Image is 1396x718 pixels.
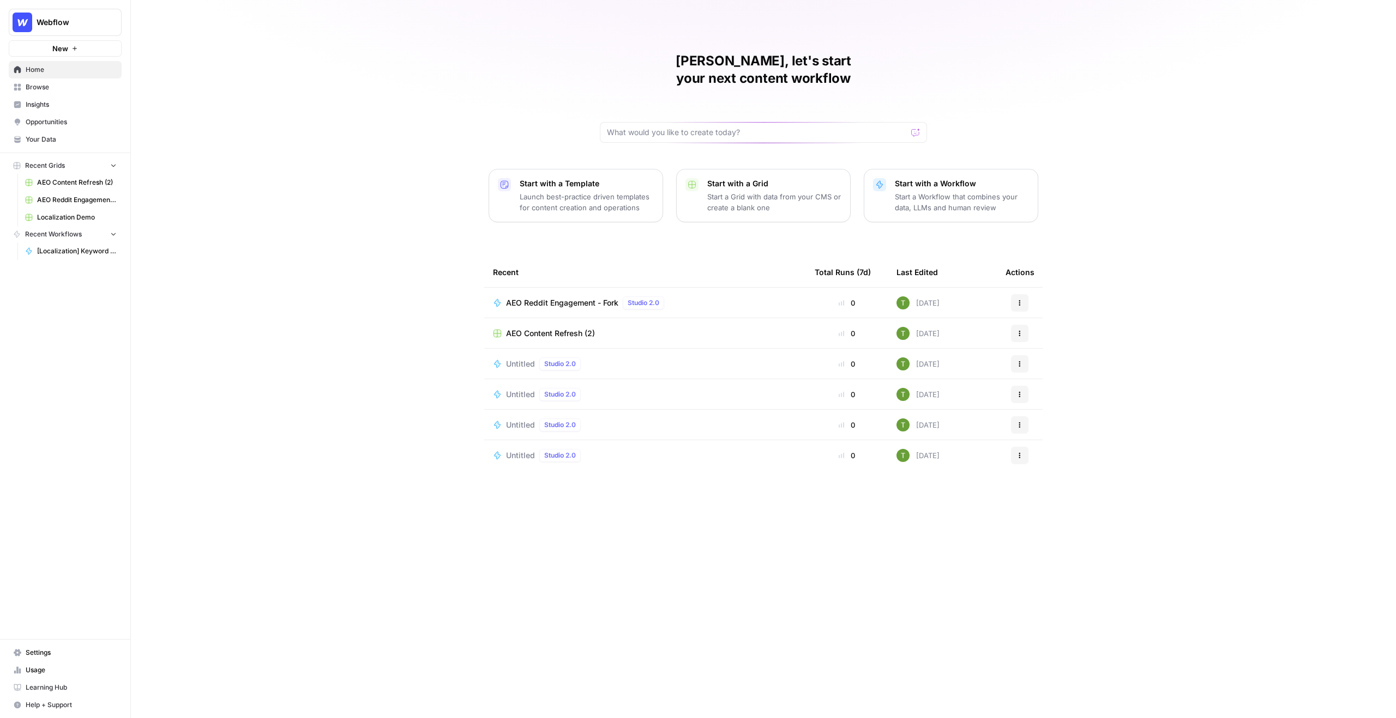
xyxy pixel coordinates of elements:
button: Workspace: Webflow [9,9,122,36]
a: Learning Hub [9,679,122,696]
span: Help + Support [26,700,117,710]
a: Localization Demo [20,209,122,226]
a: UntitledStudio 2.0 [493,357,797,370]
span: Untitled [506,389,535,400]
input: What would you like to create today? [607,127,907,138]
div: 0 [815,419,879,430]
a: Home [9,61,122,78]
span: Studio 2.0 [544,390,576,399]
p: Start a Grid with data from your CMS or create a blank one [707,191,841,213]
img: yba7bbzze900hr86j8rqqvfn473j [896,388,910,401]
div: Recent [493,257,797,287]
span: Settings [26,648,117,658]
span: AEO Content Refresh (2) [506,328,595,339]
div: 0 [815,358,879,369]
span: Browse [26,82,117,92]
a: [Localization] Keyword to Brief [20,242,122,260]
img: yba7bbzze900hr86j8rqqvfn473j [896,327,910,340]
div: Actions [1006,257,1034,287]
img: yba7bbzze900hr86j8rqqvfn473j [896,296,910,309]
a: AEO Content Refresh (2) [493,328,797,339]
a: AEO Reddit Engagement (6) [20,191,122,209]
span: AEO Content Refresh (2) [37,178,117,187]
img: yba7bbzze900hr86j8rqqvfn473j [896,449,910,462]
span: Home [26,65,117,75]
p: Start a Workflow that combines your data, LLMs and human review [895,191,1029,213]
div: [DATE] [896,418,940,431]
a: Settings [9,644,122,661]
a: Insights [9,96,122,113]
a: Browse [9,78,122,96]
a: Your Data [9,131,122,148]
span: Recent Workflows [25,229,82,239]
button: Start with a TemplateLaunch best-practice driven templates for content creation and operations [489,169,663,222]
span: Studio 2.0 [544,451,576,460]
a: Opportunities [9,113,122,131]
a: Usage [9,661,122,679]
img: Webflow Logo [13,13,32,32]
span: [Localization] Keyword to Brief [37,246,117,256]
span: Localization Demo [37,212,117,222]
div: [DATE] [896,388,940,401]
button: Start with a GridStart a Grid with data from your CMS or create a blank one [676,169,851,222]
span: Your Data [26,135,117,144]
p: Start with a Workflow [895,178,1029,189]
div: 0 [815,297,879,308]
span: Studio 2.0 [544,359,576,369]
div: [DATE] [896,327,940,340]
button: New [9,40,122,57]
div: 0 [815,450,879,461]
span: Studio 2.0 [544,420,576,430]
button: Recent Grids [9,157,122,174]
span: Webflow [37,17,103,28]
p: Start with a Grid [707,178,841,189]
img: yba7bbzze900hr86j8rqqvfn473j [896,357,910,370]
span: AEO Reddit Engagement (6) [37,195,117,205]
a: AEO Content Refresh (2) [20,174,122,191]
a: UntitledStudio 2.0 [493,388,797,401]
span: Untitled [506,419,535,430]
div: [DATE] [896,296,940,309]
span: Studio 2.0 [628,298,659,308]
span: Learning Hub [26,683,117,692]
a: UntitledStudio 2.0 [493,449,797,462]
button: Help + Support [9,696,122,714]
a: AEO Reddit Engagement - ForkStudio 2.0 [493,296,797,309]
div: [DATE] [896,449,940,462]
div: Last Edited [896,257,938,287]
span: Usage [26,665,117,675]
h1: [PERSON_NAME], let's start your next content workflow [600,52,927,87]
span: New [52,43,68,54]
span: Opportunities [26,117,117,127]
button: Recent Workflows [9,226,122,242]
span: Untitled [506,358,535,369]
p: Start with a Template [520,178,654,189]
p: Launch best-practice driven templates for content creation and operations [520,191,654,213]
div: [DATE] [896,357,940,370]
div: Total Runs (7d) [815,257,871,287]
span: Insights [26,100,117,109]
span: Recent Grids [25,161,65,171]
div: 0 [815,389,879,400]
img: yba7bbzze900hr86j8rqqvfn473j [896,418,910,431]
span: AEO Reddit Engagement - Fork [506,297,618,308]
span: Untitled [506,450,535,461]
div: 0 [815,328,879,339]
button: Start with a WorkflowStart a Workflow that combines your data, LLMs and human review [864,169,1038,222]
a: UntitledStudio 2.0 [493,418,797,431]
